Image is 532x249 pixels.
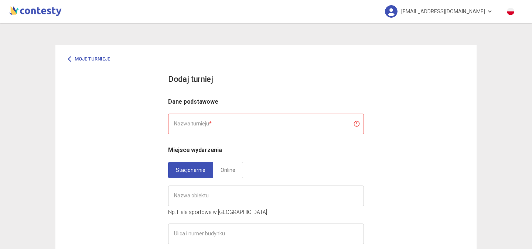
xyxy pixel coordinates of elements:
[168,146,222,153] span: Miejsce wydarzenia
[401,4,485,19] span: [EMAIL_ADDRESS][DOMAIN_NAME]
[168,98,218,105] span: Dane podstawowe
[63,52,116,66] a: Moje turnieje
[168,73,364,86] app-title: new-competition.title
[168,73,213,86] h3: Dodaj turniej
[213,162,243,178] a: Online
[168,208,364,216] p: Np. Hala sportowa w [GEOGRAPHIC_DATA]
[168,162,213,178] a: Stacjonarnie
